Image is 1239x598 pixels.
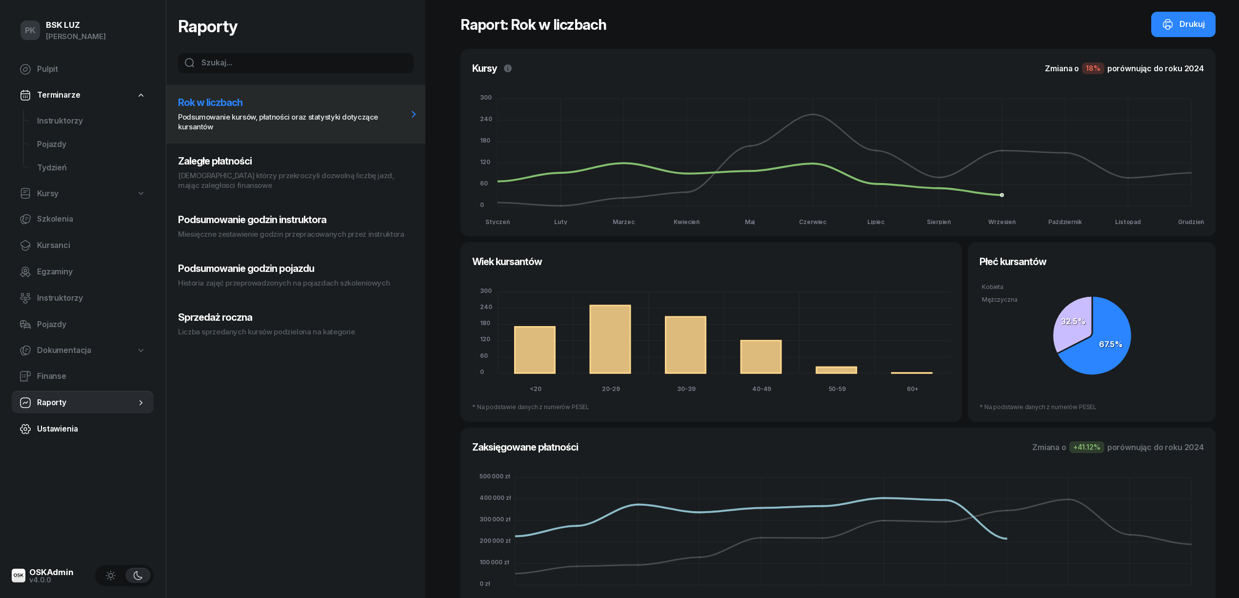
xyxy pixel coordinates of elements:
[530,385,541,392] tspan: <20
[480,368,484,375] tspan: 0
[178,112,408,132] p: Podsumowanie kursów, płatności oraz statystyki dotyczące kursantów
[12,84,154,106] a: Terminarze
[472,439,578,455] h3: Zaksięgowane płatności
[29,133,154,156] a: Pojazdy
[1115,218,1141,226] tspan: Listopad
[12,287,154,310] a: Instruktorzy
[12,58,154,81] a: Pulpit
[29,568,74,577] div: OSKAdmin
[37,63,146,76] span: Pulpit
[1151,12,1216,37] button: Drukuj
[472,392,950,410] div: * Na podstawie danych z numerów PESEL
[12,234,154,257] a: Kursanci
[554,218,567,226] tspan: Luty
[1048,218,1081,226] tspan: Październik
[867,218,884,226] tspan: Lipiec
[975,296,1017,303] span: Mężczyczna
[12,417,154,441] a: Ustawienia
[37,396,136,409] span: Raporty
[480,580,490,587] tspan: 0 zł
[472,254,542,269] h3: Wiek kursantów
[37,89,80,102] span: Terminarze
[829,385,846,392] tspan: 50-59
[178,18,238,35] h1: Raporty
[46,30,106,43] div: [PERSON_NAME]
[12,391,154,414] a: Raporty
[166,85,425,144] button: Rok w liczbachPodsumowanie kursów, płatności oraz statystyki dotyczące kursantów
[1162,18,1205,31] div: Drukuj
[480,494,511,501] tspan: 400 000 zł
[178,97,408,108] h3: Rok w liczbach
[178,278,408,288] p: Historia zajęć przeprowadzonych na pojazdach szkoleniowych
[480,137,490,144] tspan: 180
[166,202,425,251] button: Podsumowanie godzin instruktoraMiesięczne zestawienie godzin przepracowanych przez instruktora
[602,385,620,392] tspan: 20-29
[480,158,490,165] tspan: 120
[178,155,408,167] h3: Zaległe płatności
[799,218,826,226] tspan: Czerwiec
[178,327,408,337] p: Liczba sprzedanych kursów podzielona na kategorie
[29,577,74,583] div: v4.0.0
[988,218,1016,226] tspan: Wrzesień
[166,144,425,202] button: Zaległe płatności[DEMOGRAPHIC_DATA] którzy przekroczyli dozwolną liczbę jazd, mając zaległosci fi...
[907,385,919,392] tspan: 60+
[752,385,771,392] tspan: 40-49
[480,537,511,544] tspan: 200 000 zł
[480,319,490,327] tspan: 180
[178,263,408,274] h3: Podsumowanie godzin pojazdu
[25,26,36,35] span: PK
[480,180,488,187] tspan: 60
[178,214,408,226] h3: Podsumowanie godzin instruktora
[166,300,425,349] button: Sprzedaż rocznaLiczba sprzedanych kursów podzielona na kategorie
[480,94,492,101] tspan: 300
[29,109,154,133] a: Instruktorzy
[1045,62,1079,74] span: Zmiana o
[37,292,146,305] span: Instruktorzy
[674,218,699,226] tspan: Kwiecień
[178,53,414,73] input: Szukaj...
[1032,441,1066,453] span: Zmiana o
[37,213,146,226] span: Szkolenia
[1069,441,1104,453] div: 41.12%
[166,251,425,300] button: Podsumowanie godzin pojazduHistoria zajęć przeprowadzonych na pojazdach szkoleniowych
[979,254,1046,269] h3: Płeć kursantów
[37,115,146,127] span: Instruktorzy
[975,283,1003,290] span: Kobieta
[37,162,146,174] span: Tydzień
[37,344,91,357] span: Dokumentacja
[37,239,146,252] span: Kursanci
[480,335,490,343] tspan: 120
[472,61,497,76] h3: Kursy
[178,229,408,239] p: Miesięczne zestawienie godzin przepracowanych przez instruktora
[480,352,488,359] tspan: 60
[37,266,146,278] span: Egzaminy
[37,318,146,331] span: Pojazdy
[979,392,1204,410] div: * Na podstawie danych z numerów PESEL
[927,218,951,226] tspan: Sierpień
[12,260,154,284] a: Egzaminy
[12,339,154,362] a: Dokumentacja
[1178,218,1204,226] tspan: Grudzień
[37,138,146,151] span: Pojazdy
[37,370,146,383] span: Finanse
[1082,62,1104,74] div: 18%
[178,311,408,323] h3: Sprzedaż roczna
[745,218,755,226] tspan: Maj
[480,516,511,523] tspan: 300 000 zł
[677,385,695,392] tspan: 30-39
[460,16,606,33] h1: Raport: Rok w liczbach
[12,313,154,336] a: Pojazdy
[12,207,154,231] a: Szkolenia
[480,287,492,294] tspan: 300
[1107,441,1204,453] span: porównując do roku 2024
[485,218,509,226] tspan: Styczeń
[29,156,154,180] a: Tydzień
[480,473,510,480] tspan: 500 000 zł
[480,201,484,208] tspan: 0
[480,558,509,566] tspan: 100 000 zł
[178,171,408,190] p: [DEMOGRAPHIC_DATA] którzy przekroczyli dozwolną liczbę jazd, mając zaległosci finansowe
[480,303,492,310] tspan: 240
[37,423,146,435] span: Ustawienia
[613,218,634,226] tspan: Marzec
[12,569,25,582] img: logo-xs@2x.png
